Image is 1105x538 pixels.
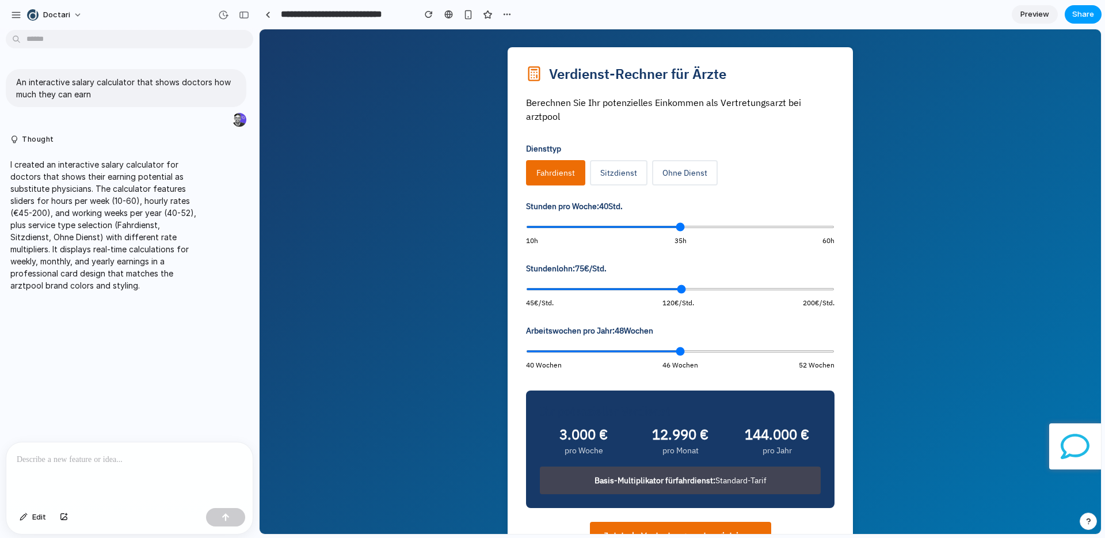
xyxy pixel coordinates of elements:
label: Diensttyp [266,112,575,126]
span: 10h [266,204,279,218]
div: pro Woche [280,414,368,428]
strong: Basis-Multiplikator für fahrdienst : [335,446,456,456]
button: Ohne Dienst [393,131,458,156]
button: Sitzdienst [330,131,388,156]
span: 52 Wochen [539,329,575,343]
div: Standard-Tarif [280,437,561,465]
span: 40 Wochen [266,329,302,343]
span: 60h [563,204,575,218]
button: Fahrdienst [266,131,326,156]
h4: Ihr potenzieller Verdienst [280,375,561,389]
div: 144.000 € [474,398,561,412]
span: 200€/Std. [543,267,575,281]
span: Edit [32,512,46,523]
p: Berechnen Sie Ihr potenzielles Einkommen als Vertretungsarzt bei arztpool [266,66,575,94]
div: 3.000 € [280,398,368,412]
span: Preview [1020,9,1049,20]
label: Stundenlohn: 75 €/Std. [266,232,575,246]
h3: Verdienst-Rechner für Ärzte [289,36,467,52]
p: An interactive salary calculator that shows doctors how much they can earn [16,76,236,100]
div: 12.990 € [377,398,464,412]
p: I created an interactive salary calculator for doctors that shows their earning potential as subs... [10,158,203,291]
a: Preview [1012,5,1058,24]
span: Doctari [43,9,70,21]
button: Share [1065,5,1102,24]
label: Arbeitswochen pro Jahr: 48 Wochen [266,294,575,308]
span: Share [1072,9,1094,20]
div: pro Jahr [474,414,561,428]
span: 45€/Std. [266,267,294,281]
button: Jetzt als Vertretungsarzt registrieren [330,492,512,520]
div: pro Monat [377,414,464,428]
span: 46 Wochen [403,329,439,343]
span: 120€/Std. [403,267,435,281]
button: Doctari [22,6,88,24]
span: 35h [415,204,427,218]
label: Stunden pro Woche: 40 Std. [266,170,575,184]
button: Edit [14,508,52,526]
